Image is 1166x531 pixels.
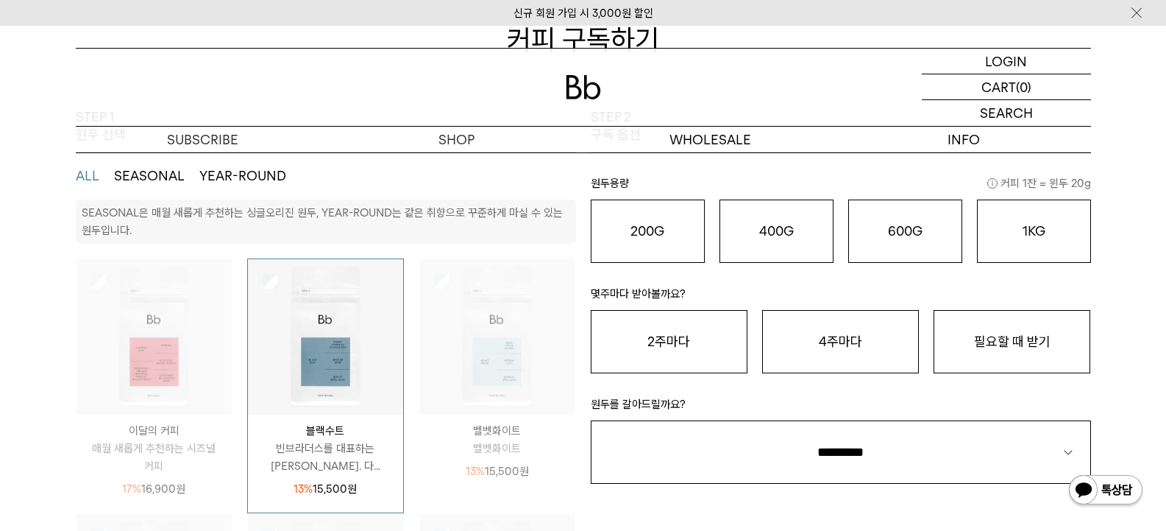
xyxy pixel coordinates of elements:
[77,440,232,475] p: 매월 새롭게 추천하는 시즈널 커피
[519,465,529,478] span: 원
[419,259,575,415] img: 상품이미지
[977,200,1091,263] button: 1KG
[513,7,653,20] a: 신규 회원 가입 시 3,000원 할인
[566,75,601,99] img: 로고
[591,285,1091,310] p: 몇주마다 받아볼까요?
[248,422,403,440] p: 블랙수트
[759,223,794,239] o: 400G
[980,100,1033,126] p: SEARCH
[330,127,583,152] a: SHOP
[934,310,1090,373] button: 필요할 때 받기
[466,463,529,480] p: 15,500
[419,422,575,440] p: 벨벳화이트
[922,74,1091,100] a: CART (0)
[591,200,705,263] button: 200G
[76,167,99,185] button: ALL
[199,167,286,185] button: YEAR-ROUND
[114,167,185,185] button: SEASONAL
[591,310,747,373] button: 2주마다
[719,200,833,263] button: 400G
[987,175,1091,192] span: 커피 1잔 = 윈두 20g
[466,465,485,478] span: 13%
[1016,74,1031,99] p: (0)
[248,440,403,475] p: 빈브라더스를 대표하는 [PERSON_NAME]. 다...
[77,259,232,415] img: 상품이미지
[591,395,1091,421] p: 원두를 갈아드릴까요?
[294,482,313,496] span: 13%
[985,49,1027,74] p: LOGIN
[347,482,357,496] span: 원
[630,223,664,239] o: 200G
[294,480,357,498] p: 15,500
[837,127,1091,152] p: INFO
[122,480,185,498] p: 16,900
[176,482,185,496] span: 원
[762,310,919,373] button: 4주마다
[76,127,330,152] a: SUBSCRIBE
[77,422,232,440] p: 이달의 커피
[848,200,962,263] button: 600G
[419,440,575,457] p: 벨벳화이트
[888,223,923,239] o: 600G
[82,206,563,237] p: SEASONAL은 매월 새롭게 추천하는 싱글오리진 원두, YEAR-ROUND는 같은 취향으로 꾸준하게 마실 수 있는 원두입니다.
[583,127,837,152] p: WHOLESALE
[1067,474,1144,509] img: 카카오톡 채널 1:1 채팅 버튼
[122,482,141,496] span: 17%
[1023,223,1045,239] o: 1KG
[922,49,1091,74] a: LOGIN
[981,74,1016,99] p: CART
[591,175,1091,200] p: 원두용량
[248,259,403,415] img: 상품이미지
